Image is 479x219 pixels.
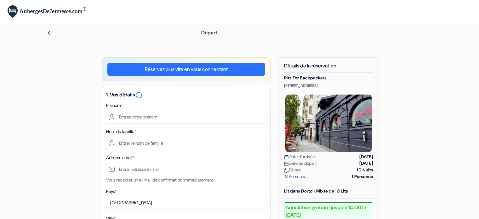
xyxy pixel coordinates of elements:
[284,173,308,180] span: Personne :
[106,91,266,99] h5: 1. Vos détails
[284,188,348,194] b: Lit dans Dortoir Mixte de 10 Lits
[284,153,316,160] span: Date d'arrivée :
[284,160,319,167] span: Date de départ :
[46,31,51,36] img: left_arrow.svg
[284,161,289,166] img: calendar.svg
[284,83,373,88] p: [STREET_ADDRESS]
[106,128,136,135] label: Nom de famille
[284,167,303,173] span: Séjour :
[357,167,373,173] strong: 10 Nuits
[106,188,117,195] label: Pays
[284,155,289,159] img: calendar.svg
[106,136,266,150] input: Entrer le nom de famille
[284,175,289,179] img: user_icon.svg
[106,162,266,176] input: Entrer adresse e-mail
[201,29,217,36] span: Départ
[284,75,373,81] h5: Ritz For Backpackers
[106,102,123,109] label: Prénom
[135,91,143,99] i: error_outline
[135,91,143,98] a: error_outline
[359,160,373,167] strong: [DATE]
[359,153,373,160] strong: [DATE]
[8,5,86,18] img: AubergesDeJeunesse.com
[106,154,134,161] label: Adresse email
[107,63,265,76] a: Réservez plus vite en vous connectant
[284,168,289,173] img: moon.svg
[284,63,373,73] h5: Détails de la réservation
[352,173,373,180] strong: 1 Personne
[106,177,213,183] small: Vous recevrez un e-mail de confirmation immédiatement
[106,110,266,124] input: Entrez votre prénom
